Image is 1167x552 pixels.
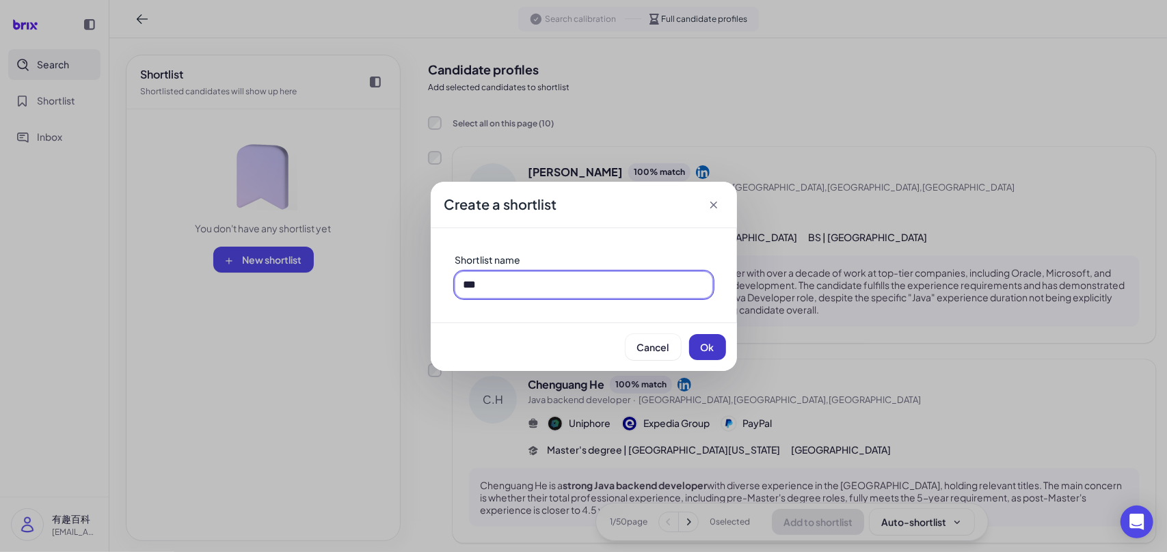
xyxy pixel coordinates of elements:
[637,341,669,353] span: Cancel
[455,253,712,266] div: Shortlist name
[701,341,714,353] span: Ok
[689,334,726,360] button: Ok
[444,195,557,214] span: Create a shortlist
[1121,506,1153,538] div: Open Intercom Messenger
[626,334,681,360] button: Cancel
